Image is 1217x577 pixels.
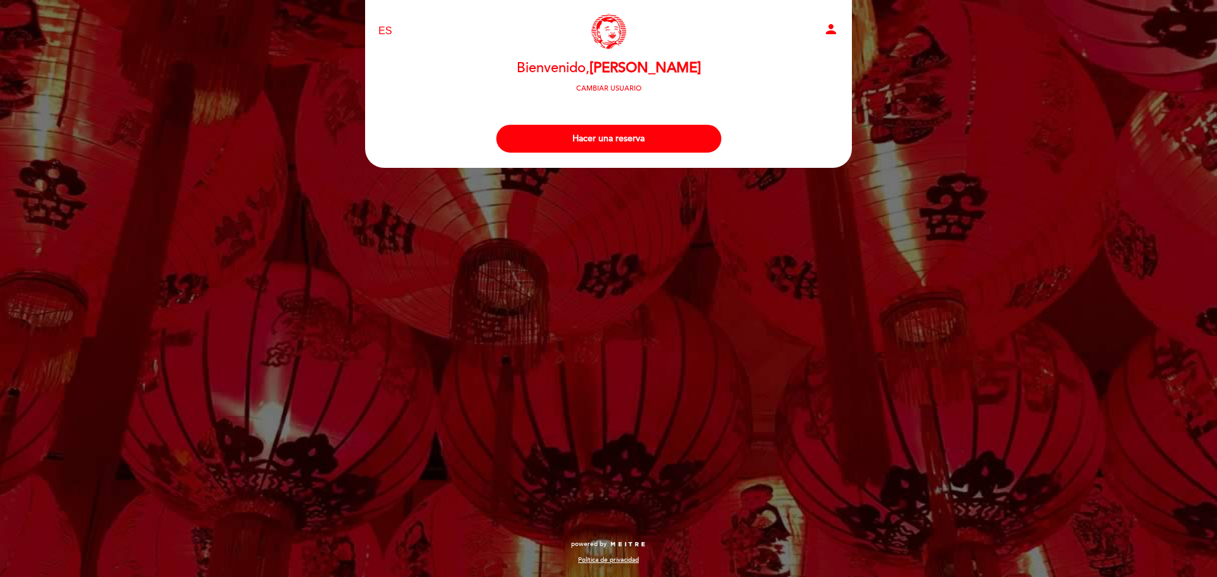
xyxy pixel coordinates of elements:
[572,83,645,94] button: Cambiar usuario
[496,125,721,153] button: Hacer una reserva
[823,22,839,41] button: person
[529,14,688,49] a: Niño Gordo
[823,22,839,37] i: person
[589,60,701,77] span: [PERSON_NAME]
[571,540,607,548] span: powered by
[571,540,646,548] a: powered by
[610,542,646,548] img: MEITRE
[517,61,701,76] h2: Bienvenido,
[578,555,639,564] a: Política de privacidad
